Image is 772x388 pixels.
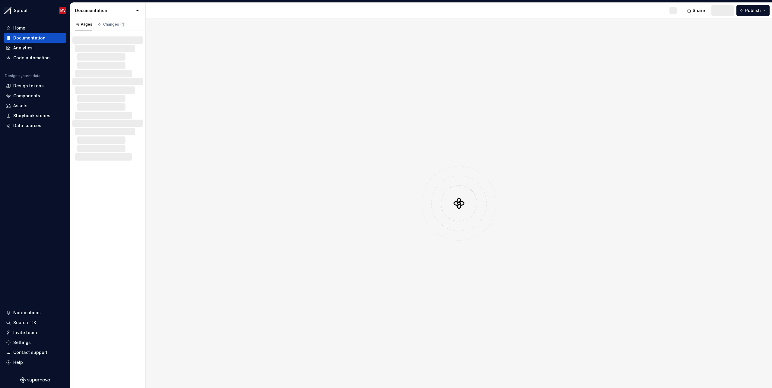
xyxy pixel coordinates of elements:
[13,103,27,109] div: Assets
[13,330,37,336] div: Invite team
[1,4,69,17] button: SproutMV
[4,43,66,53] a: Analytics
[4,111,66,120] a: Storybook stories
[13,359,23,365] div: Help
[13,45,33,51] div: Analytics
[684,5,709,16] button: Share
[4,53,66,63] a: Code automation
[4,91,66,101] a: Components
[4,318,66,327] button: Search ⌘K
[20,377,50,383] svg: Supernova Logo
[4,338,66,347] a: Settings
[4,308,66,318] button: Notifications
[13,123,41,129] div: Data sources
[13,55,50,61] div: Code automation
[75,22,92,27] div: Pages
[4,23,66,33] a: Home
[13,93,40,99] div: Components
[75,8,132,14] div: Documentation
[13,35,46,41] div: Documentation
[5,74,40,78] div: Design system data
[13,349,47,355] div: Contact support
[13,83,44,89] div: Design tokens
[13,113,50,119] div: Storybook stories
[13,310,41,316] div: Notifications
[4,348,66,357] button: Contact support
[14,8,28,14] div: Sprout
[4,81,66,91] a: Design tokens
[4,358,66,367] button: Help
[4,7,11,14] img: b6c2a6ff-03c2-4811-897b-2ef07e5e0e51.png
[4,33,66,43] a: Documentation
[13,320,36,326] div: Search ⌘K
[13,339,31,346] div: Settings
[4,101,66,111] a: Assets
[120,22,125,27] span: 1
[60,8,65,13] div: MV
[693,8,705,14] span: Share
[4,328,66,337] a: Invite team
[4,121,66,130] a: Data sources
[736,5,770,16] button: Publish
[103,22,125,27] div: Changes
[745,8,761,14] span: Publish
[13,25,25,31] div: Home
